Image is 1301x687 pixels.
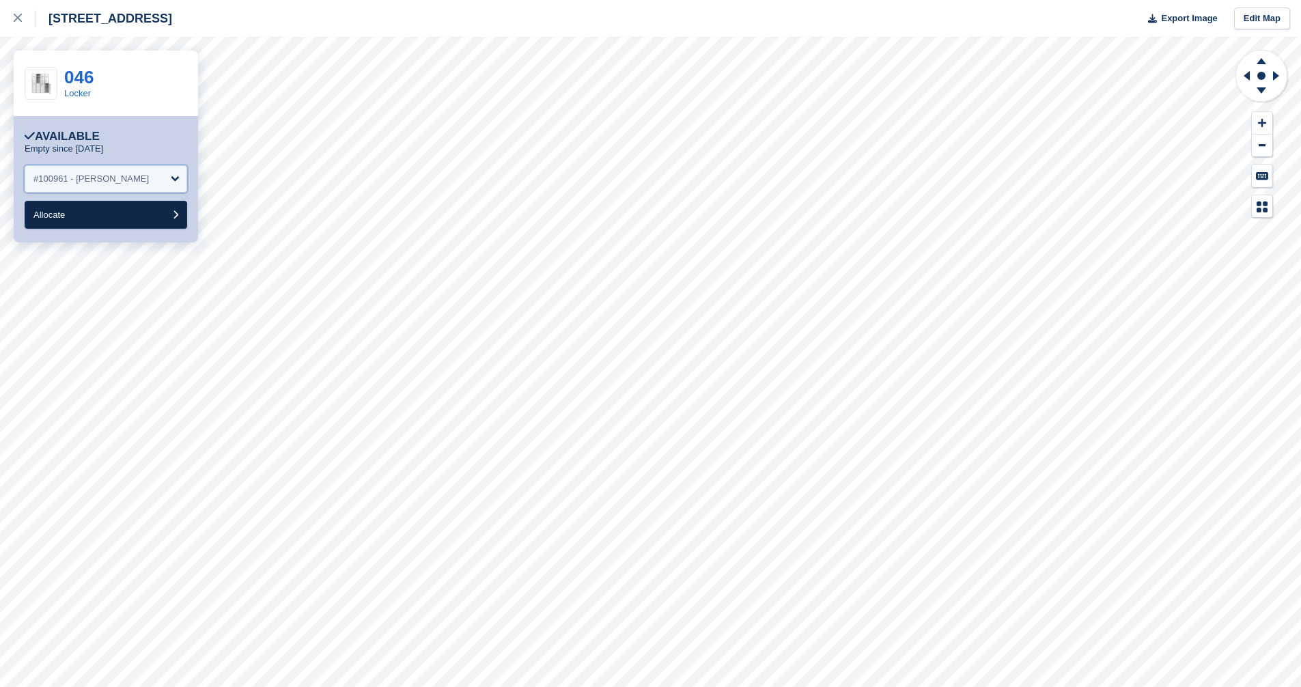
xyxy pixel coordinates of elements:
button: Keyboard Shortcuts [1252,165,1272,187]
div: [STREET_ADDRESS] [36,10,172,27]
button: Map Legend [1252,195,1272,218]
button: Allocate [25,201,187,229]
button: Zoom In [1252,112,1272,135]
span: Allocate [33,210,65,220]
a: Edit Map [1234,8,1290,30]
div: #100961 - [PERSON_NAME] [33,172,149,186]
button: Export Image [1140,8,1218,30]
span: Export Image [1161,12,1217,25]
p: Empty since [DATE] [25,143,103,154]
a: 046 [64,67,94,87]
img: AdobeStock_336629645.jpeg [25,72,57,96]
div: Available [25,130,100,143]
a: Locker [64,88,91,98]
button: Zoom Out [1252,135,1272,157]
